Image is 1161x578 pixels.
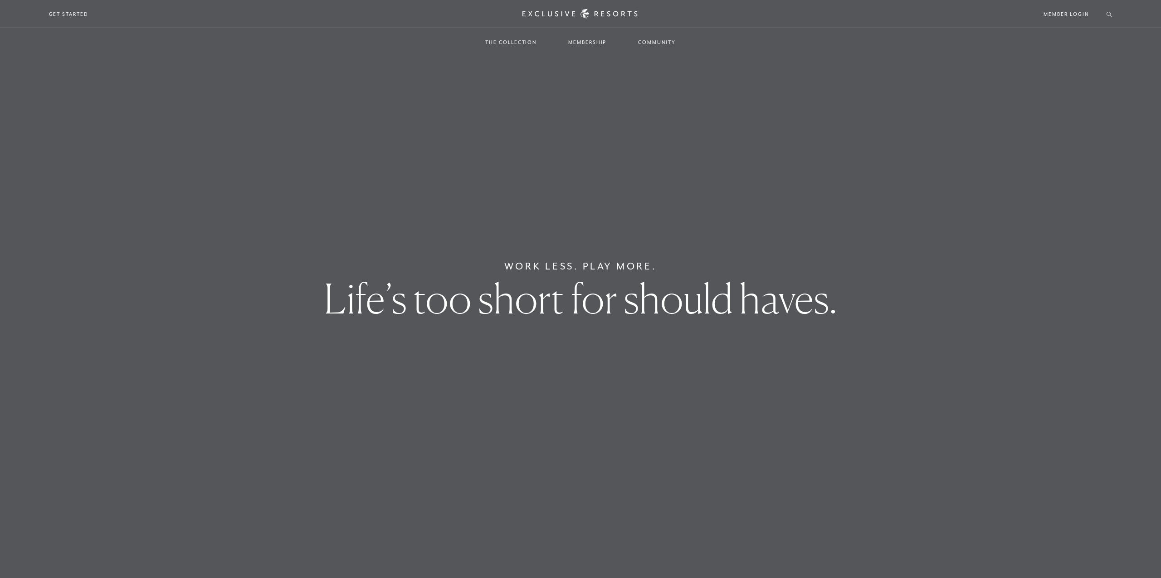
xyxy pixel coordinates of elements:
h1: Life’s too short for should haves. [324,278,837,319]
a: The Collection [476,29,546,55]
a: Membership [559,29,615,55]
a: Community [629,29,684,55]
a: Get Started [49,10,88,18]
h6: Work Less. Play More. [504,259,657,274]
a: Member Login [1044,10,1088,18]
